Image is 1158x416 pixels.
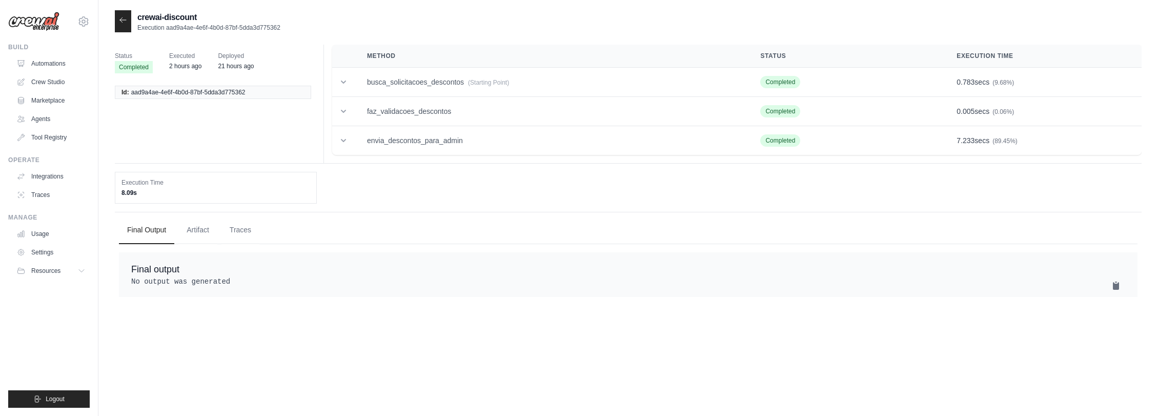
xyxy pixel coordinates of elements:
[957,78,974,86] span: 0.783
[221,216,259,244] button: Traces
[131,276,1125,287] pre: No output was generated
[12,92,90,109] a: Marketplace
[119,216,174,244] button: Final Output
[12,244,90,261] a: Settings
[992,79,1014,86] span: (9.68%)
[169,63,201,70] time: September 2, 2025 at 13:15 GMT-3
[8,390,90,408] button: Logout
[760,134,800,147] span: Completed
[1107,367,1158,416] div: Widget de chat
[169,51,201,61] span: Executed
[992,108,1014,115] span: (0.06%)
[31,267,60,275] span: Resources
[12,129,90,146] a: Tool Registry
[218,63,254,70] time: September 1, 2025 at 17:54 GMT-3
[12,187,90,203] a: Traces
[131,88,246,96] span: aad9a4ae-4e6f-4b0d-87bf-5dda3d775362
[944,97,1142,126] td: secs
[12,263,90,279] button: Resources
[355,68,748,97] td: busca_solicitacoes_descontos
[1107,367,1158,416] iframe: Chat Widget
[131,264,179,274] span: Final output
[355,97,748,126] td: faz_validacoes_descontos
[218,51,254,61] span: Deployed
[468,79,509,86] span: (Starting Point)
[944,126,1142,155] td: secs
[748,45,944,68] th: Status
[8,12,59,31] img: Logo
[355,126,748,155] td: envia_descontos_para_admin
[115,51,153,61] span: Status
[355,45,748,68] th: Method
[115,61,153,73] span: Completed
[12,55,90,72] a: Automations
[957,107,974,115] span: 0.005
[944,68,1142,97] td: secs
[12,74,90,90] a: Crew Studio
[137,24,280,32] p: Execution aad9a4ae-4e6f-4b0d-87bf-5dda3d775362
[957,136,974,145] span: 7.233
[760,105,800,117] span: Completed
[992,137,1018,145] span: (89.45%)
[944,45,1142,68] th: Execution Time
[8,213,90,222] div: Manage
[8,156,90,164] div: Operate
[12,111,90,127] a: Agents
[12,168,90,185] a: Integrations
[137,11,280,24] h2: crewai-discount
[178,216,217,244] button: Artifact
[8,43,90,51] div: Build
[760,76,800,88] span: Completed
[12,226,90,242] a: Usage
[121,179,310,187] dt: Execution Time
[46,395,65,403] span: Logout
[121,88,129,96] span: Id:
[121,189,310,197] dd: 8.09s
